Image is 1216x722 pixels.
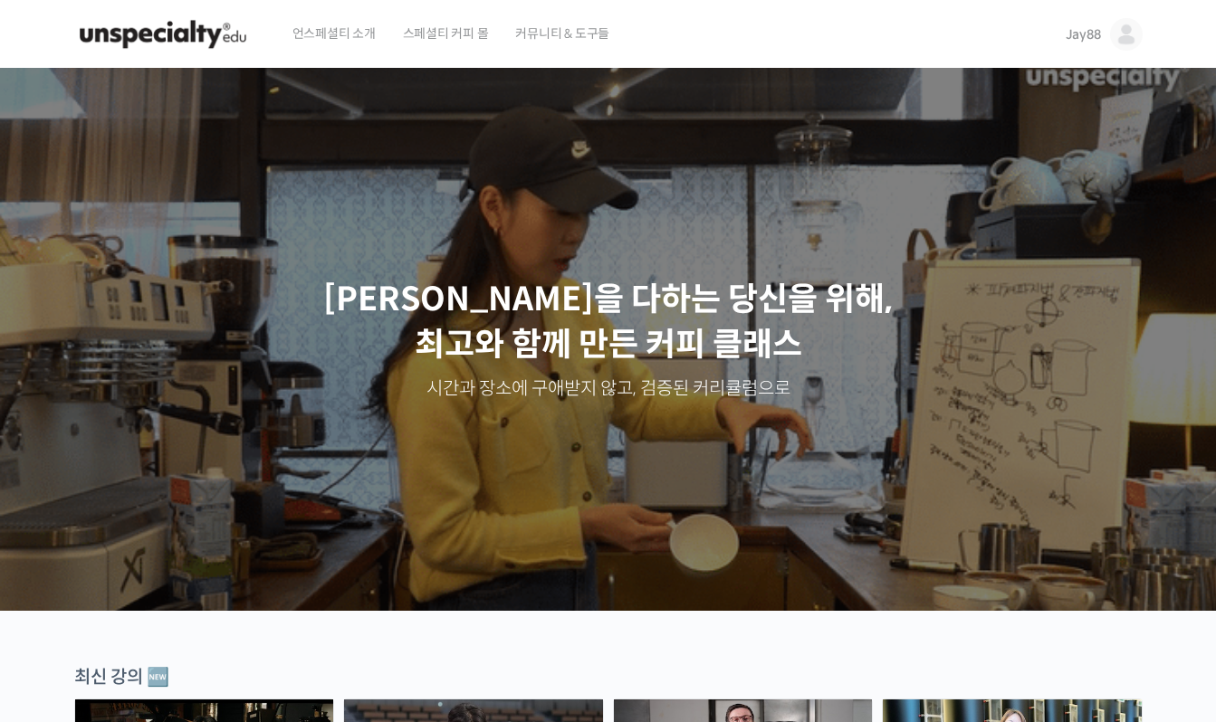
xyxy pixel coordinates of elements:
p: [PERSON_NAME]을 다하는 당신을 위해, 최고와 함께 만든 커피 클래스 [18,277,1199,368]
p: 시간과 장소에 구애받지 않고, 검증된 커리큘럼으로 [18,376,1199,402]
div: 최신 강의 🆕 [74,665,1143,689]
span: Jay88 [1066,26,1101,43]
